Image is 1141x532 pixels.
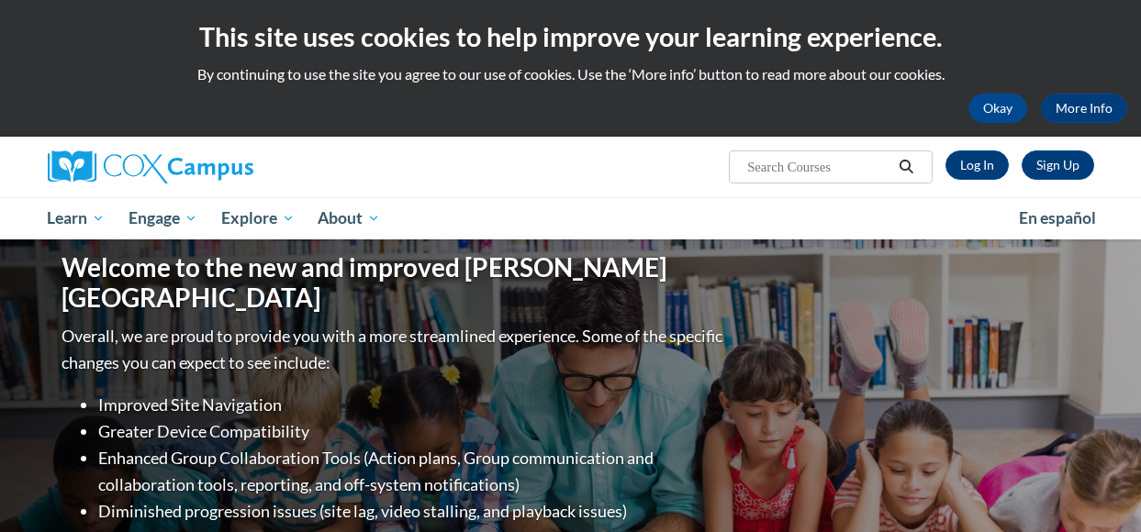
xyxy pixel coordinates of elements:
button: Search [892,156,920,178]
a: En español [1007,199,1108,238]
span: Learn [47,207,105,229]
a: More Info [1041,94,1127,123]
input: Search Courses [745,156,892,178]
a: Log In [945,150,1009,180]
span: Explore [221,207,295,229]
li: Enhanced Group Collaboration Tools (Action plans, Group communication and collaboration tools, re... [98,445,727,498]
a: Cox Campus [48,150,378,183]
li: Diminished progression issues (site lag, video stalling, and playback issues) [98,498,727,525]
li: Greater Device Compatibility [98,418,727,445]
span: En español [1019,208,1096,227]
a: Explore [209,197,307,239]
img: Cox Campus [48,150,253,183]
p: By continuing to use the site you agree to our use of cookies. Use the ‘More info’ button to read... [14,64,1127,84]
button: Okay [968,94,1027,123]
a: Register [1022,150,1094,180]
a: Engage [117,197,209,239]
h1: Welcome to the new and improved [PERSON_NAME][GEOGRAPHIC_DATA] [62,252,727,314]
span: Engage [129,207,197,229]
a: About [306,197,392,239]
span: About [318,207,380,229]
p: Overall, we are proud to provide you with a more streamlined experience. Some of the specific cha... [62,323,727,376]
li: Improved Site Navigation [98,392,727,418]
div: Main menu [34,197,1108,239]
a: Learn [36,197,117,239]
h2: This site uses cookies to help improve your learning experience. [14,18,1127,55]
